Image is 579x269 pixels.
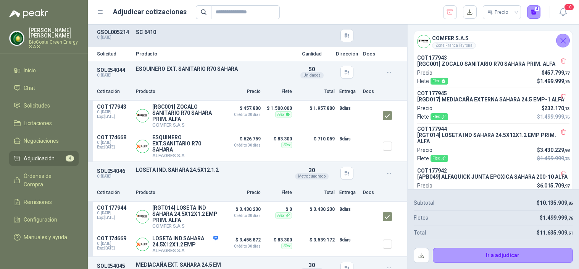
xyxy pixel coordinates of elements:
p: $ [537,112,569,121]
div: Flex [281,142,292,148]
p: Precio [223,189,261,196]
p: $ 3.455.872 [223,235,261,248]
div: Precio [487,7,510,18]
p: COT177945 [417,90,569,96]
p: $ [542,104,570,112]
p: [APB049] ALFAQUICK JUNTA EPÓXICA SAHARA 200-10 ALFA [417,174,569,180]
p: GSOL005214 [97,29,131,35]
span: ,76 [564,115,569,120]
a: Solicitudes [9,98,79,113]
p: Docs [363,189,378,196]
div: Flex [275,212,292,218]
span: Configuración [24,215,57,224]
p: ALFAGRES S.A [152,153,218,158]
span: 1.499.999 [540,78,569,84]
p: $ [537,77,569,85]
p: COT177943 [97,104,131,110]
p: Precio [417,146,432,154]
p: C: [DATE] [97,35,131,40]
p: COT174669 [97,235,131,241]
img: Company Logo [136,238,149,251]
span: 232.170 [544,105,569,111]
h4: COMFER S.A.S [432,34,476,42]
span: Solicitudes [24,101,50,110]
p: Docs [363,88,378,95]
p: Total [414,228,426,237]
p: COT177942 [417,168,569,174]
span: ,76 [564,79,569,84]
span: Exp: [DATE] [97,145,131,150]
span: 457.799 [544,70,569,76]
p: COT177943 [417,55,569,61]
p: BioCosta Green Energy S.A.S [29,40,79,49]
p: Cotización [97,88,131,95]
span: C: [DATE] [97,211,131,215]
p: Docs [363,51,378,56]
p: $ 710.059 [297,134,335,158]
span: C: [DATE] [97,241,131,246]
p: LOSETA IND SAHARA 24.5X12X1.2 EMP [152,235,218,248]
img: Logo peakr [9,9,48,18]
span: 10 [564,3,574,11]
div: Zona Franca Tayrona [432,42,476,49]
p: C: [DATE] [97,73,131,78]
img: Company Logo [136,210,149,223]
p: COMFER S.A.S [152,223,218,229]
p: ESQUINERO EXT. SANITARIO R70 SAHARA [136,66,288,72]
p: Precio [417,68,432,77]
a: Configuración [9,212,79,227]
p: $ [540,214,573,222]
a: Manuales y ayuda [9,230,79,245]
span: Crédito 30 días [223,245,261,248]
span: 3.430.229 [540,147,569,153]
span: Inicio [24,66,36,75]
p: Cantidad [293,51,331,56]
p: $ 3.430.230 [297,205,335,229]
p: [RGC001] ZOCALO SANITARIO R70 SAHARA PRIM. ALFA [417,61,569,67]
a: Negociaciones [9,134,79,148]
p: $ 3.539.172 [297,235,335,253]
p: Dirección [335,51,358,56]
span: ,77 [564,71,569,76]
p: SC 6410 [136,29,288,35]
div: Unidades [300,72,324,78]
span: ,98 [564,148,569,153]
p: $ [537,181,569,190]
p: 8 días [339,235,358,245]
p: [RGC001] ZOCALO SANITARIO R70 SAHARA PRIM. ALFA [152,104,218,122]
span: 11.635.909 [540,230,573,236]
a: Chat [9,81,79,95]
button: 4 [527,5,541,19]
h1: Adjudicar cotizaciones [113,7,187,17]
span: 4 [66,155,74,161]
div: Flex [431,113,448,120]
p: Flete [417,154,448,163]
span: C: [DATE] [97,140,131,145]
div: Flex [281,243,292,249]
span: Negociaciones [24,137,59,145]
p: Entrega [339,88,358,95]
p: Precio [223,88,261,95]
p: $ [537,199,573,207]
p: Producto [136,189,218,196]
button: Cerrar [556,34,570,47]
span: 30 [309,262,315,268]
p: Producto [136,51,288,56]
p: $ 626.759 [223,134,261,147]
p: $ [537,228,573,237]
div: Metro cuadrado [295,173,329,179]
span: Exp: [DATE] [97,246,131,251]
p: $ 0 [265,205,292,214]
span: ,61 [567,231,573,236]
p: MEDIACAÑA EXT. SAHARA 24.5 EM [136,262,288,268]
a: Adjudicación4 [9,151,79,166]
img: Company Logo [418,35,430,48]
p: $ 3.430.230 [223,205,261,218]
p: $ 83.300 [265,134,292,143]
p: COT177944 [97,205,131,211]
span: ,76 [564,157,569,161]
span: Adjudicación [24,154,55,163]
p: 8 días [339,104,358,113]
p: SOL054044 [97,67,131,73]
div: Flex [275,111,292,117]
